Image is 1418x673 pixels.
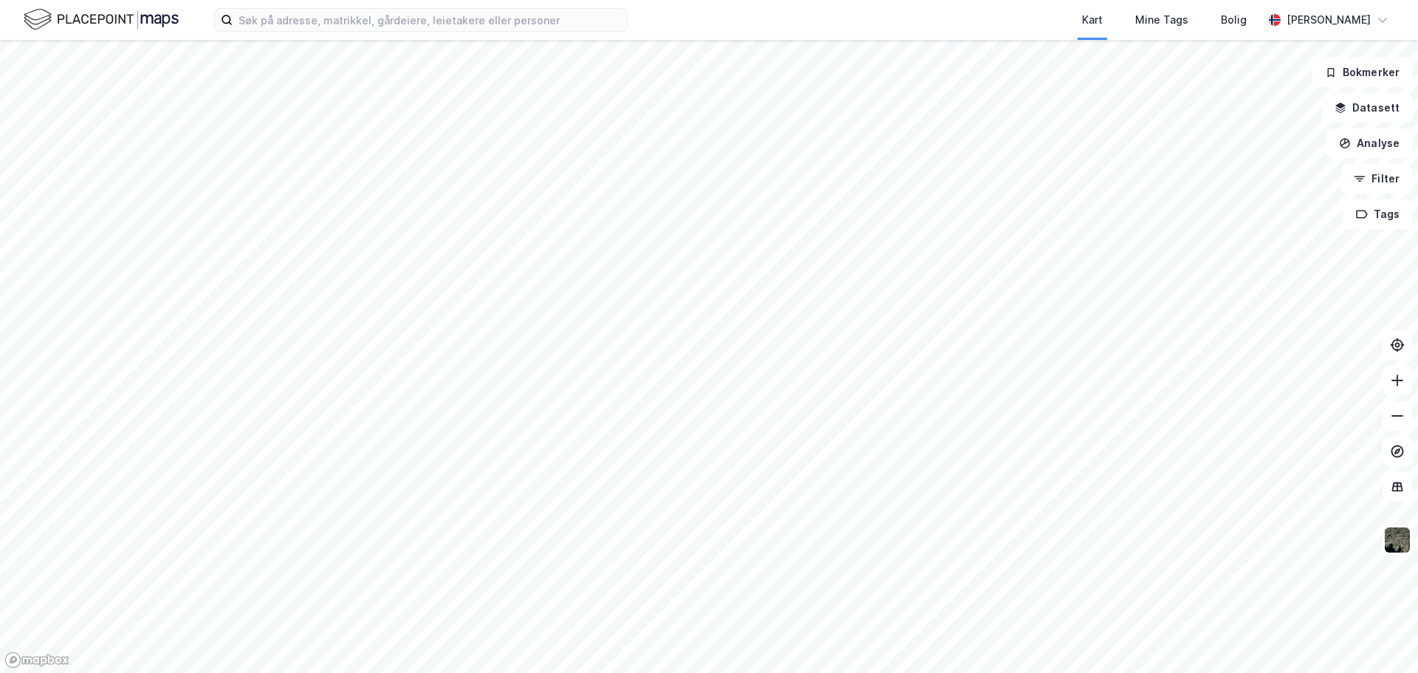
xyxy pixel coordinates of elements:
[1221,11,1247,29] div: Bolig
[1312,58,1412,87] button: Bokmerker
[1287,11,1371,29] div: [PERSON_NAME]
[1383,526,1411,554] img: 9k=
[1343,199,1412,229] button: Tags
[1341,164,1412,194] button: Filter
[233,9,627,31] input: Søk på adresse, matrikkel, gårdeiere, leietakere eller personer
[4,652,69,669] a: Mapbox homepage
[1344,602,1418,673] div: Kontrollprogram for chat
[1135,11,1188,29] div: Mine Tags
[1082,11,1103,29] div: Kart
[1344,602,1418,673] iframe: Chat Widget
[1326,129,1412,158] button: Analyse
[1322,93,1412,123] button: Datasett
[24,7,179,33] img: logo.f888ab2527a4732fd821a326f86c7f29.svg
